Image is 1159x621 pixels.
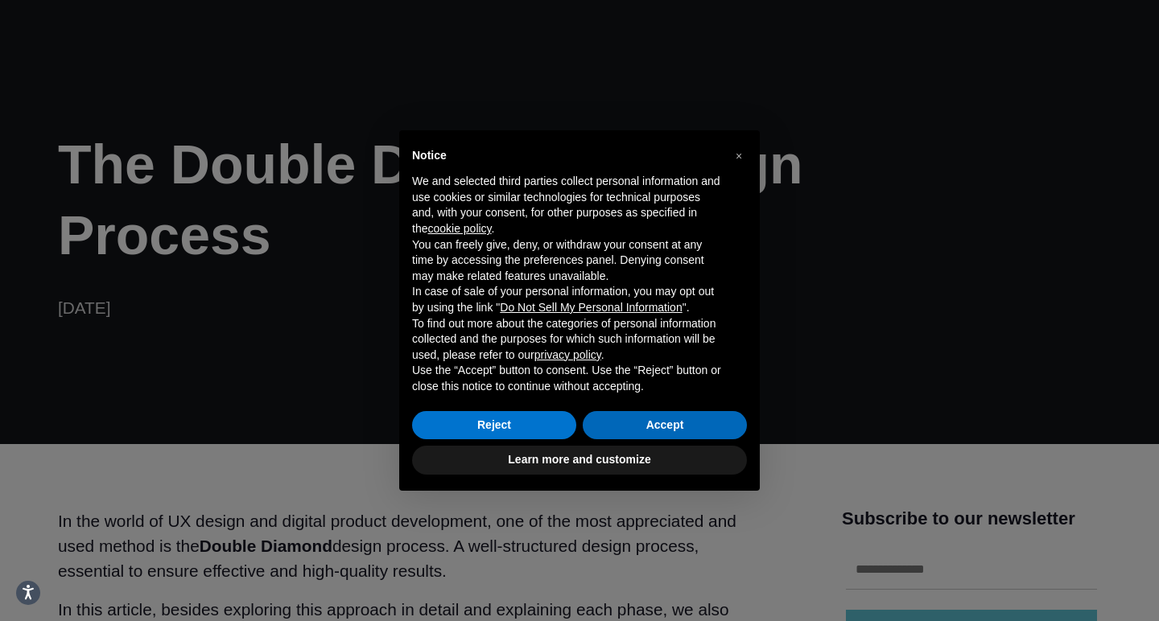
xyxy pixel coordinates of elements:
p: We and selected third parties collect personal information and use cookies or similar technologie... [412,174,721,236]
p: To find out more about the categories of personal information collected and the purposes for whic... [412,316,721,364]
a: privacy policy [534,348,601,361]
p: You can freely give, deny, or withdraw your consent at any time by accessing the preferences pane... [412,237,721,285]
span: × [736,150,742,162]
button: Accept [583,411,747,440]
h2: Notice [412,150,721,161]
button: Reject [412,411,576,440]
p: Use the “Accept” button to consent. Use the “Reject” button or close this notice to continue with... [412,363,721,394]
p: In case of sale of your personal information, you may opt out by using the link " ". [412,284,721,315]
button: Learn more and customize [412,446,747,475]
a: cookie policy [427,222,491,235]
button: Close this notice [726,143,752,169]
button: Do Not Sell My Personal Information [500,300,682,316]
